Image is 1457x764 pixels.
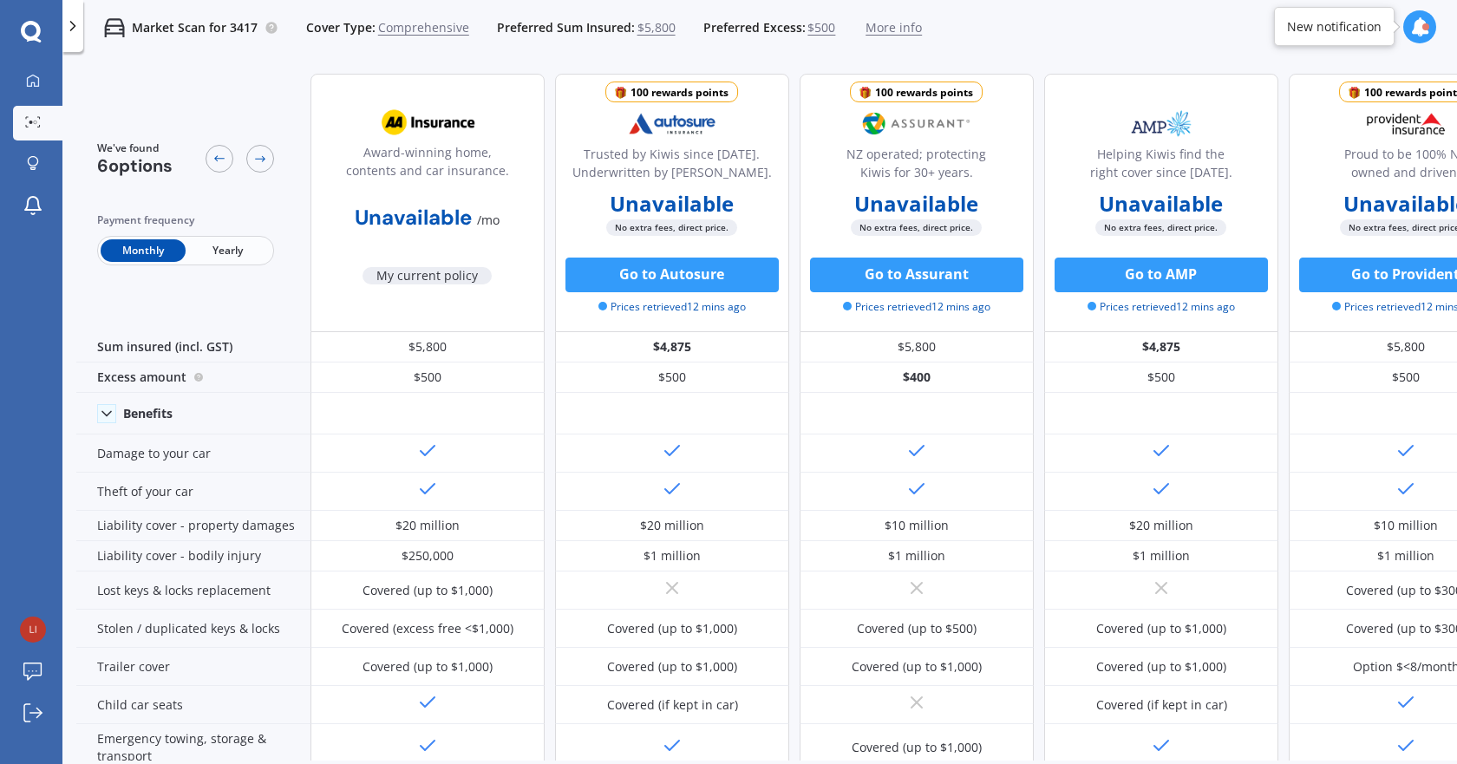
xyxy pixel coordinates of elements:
[132,19,258,36] p: Market Scan for 3417
[852,739,982,756] div: Covered (up to $1,000)
[97,154,173,177] span: 6 options
[810,258,1023,292] button: Go to Assurant
[310,362,545,393] div: $500
[76,473,310,511] div: Theft of your car
[325,143,530,186] div: Award-winning home, contents and car insurance.
[1096,696,1227,714] div: Covered (if kept in car)
[342,620,513,637] div: Covered (excess free <$1,000)
[76,511,310,541] div: Liability cover - property damages
[885,517,949,534] div: $10 million
[363,582,493,599] div: Covered (up to $1,000)
[1096,219,1227,236] span: No extra fees, direct price.
[888,547,945,565] div: $1 million
[615,102,729,146] img: Autosure.webp
[1374,517,1438,534] div: $10 million
[370,101,485,144] img: AA.webp
[876,84,974,101] div: 100 rewards points
[104,17,125,38] img: car.f15378c7a67c060ca3f3.svg
[859,102,974,146] img: Assurant.png
[310,332,545,362] div: $5,800
[814,145,1019,188] div: NZ operated; protecting Kiwis for 30+ years.
[1104,102,1219,146] img: AMP.webp
[607,696,738,714] div: Covered (if kept in car)
[1100,195,1224,212] b: Unavailable
[101,239,186,262] span: Monthly
[852,658,982,676] div: Covered (up to $1,000)
[76,541,310,571] div: Liability cover - bodily injury
[378,19,469,36] span: Comprehensive
[1129,517,1193,534] div: $20 million
[859,87,872,99] img: points
[607,658,737,676] div: Covered (up to $1,000)
[76,362,310,393] div: Excess amount
[570,145,774,188] div: Trusted by Kiwis since [DATE]. Underwritten by [PERSON_NAME].
[395,517,460,534] div: $20 million
[637,19,676,36] span: $5,800
[598,299,746,315] span: Prices retrieved 12 mins ago
[843,299,990,315] span: Prices retrieved 12 mins ago
[1096,658,1226,676] div: Covered (up to $1,000)
[20,617,46,643] img: 9c10fdcf947242e6fa6b6d92b807f8d0
[76,332,310,362] div: Sum insured (incl. GST)
[852,219,983,236] span: No extra fees, direct price.
[640,517,704,534] div: $20 million
[807,19,835,36] span: $500
[615,87,627,99] img: points
[857,620,977,637] div: Covered (up to $500)
[402,547,454,565] div: $250,000
[76,686,310,724] div: Child car seats
[363,658,493,676] div: Covered (up to $1,000)
[607,620,737,637] div: Covered (up to $1,000)
[497,19,635,36] span: Preferred Sum Insured:
[478,212,500,228] span: / mo
[855,195,979,212] b: Unavailable
[1055,258,1268,292] button: Go to AMP
[186,239,271,262] span: Yearly
[1088,299,1235,315] span: Prices retrieved 12 mins ago
[1287,18,1382,36] div: New notification
[363,267,493,284] span: My current policy
[611,195,735,212] b: Unavailable
[1349,87,1361,99] img: points
[76,648,310,686] div: Trailer cover
[1059,145,1264,188] div: Helping Kiwis find the right cover since [DATE].
[644,547,701,565] div: $1 million
[1133,547,1190,565] div: $1 million
[97,140,173,156] span: We've found
[631,84,729,101] div: 100 rewards points
[76,610,310,648] div: Stolen / duplicated keys & locks
[703,19,806,36] span: Preferred Excess:
[1377,547,1434,565] div: $1 million
[555,332,789,362] div: $4,875
[76,571,310,610] div: Lost keys & locks replacement
[1044,362,1278,393] div: $500
[123,406,173,421] div: Benefits
[1044,332,1278,362] div: $4,875
[76,434,310,473] div: Damage to your car
[866,19,922,36] span: More info
[1096,620,1226,637] div: Covered (up to $1,000)
[306,19,376,36] span: Cover Type:
[555,362,789,393] div: $500
[97,212,274,229] div: Payment frequency
[800,362,1034,393] div: $400
[356,204,473,231] b: Unavailable
[607,219,738,236] span: No extra fees, direct price.
[800,332,1034,362] div: $5,800
[565,258,779,292] button: Go to Autosure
